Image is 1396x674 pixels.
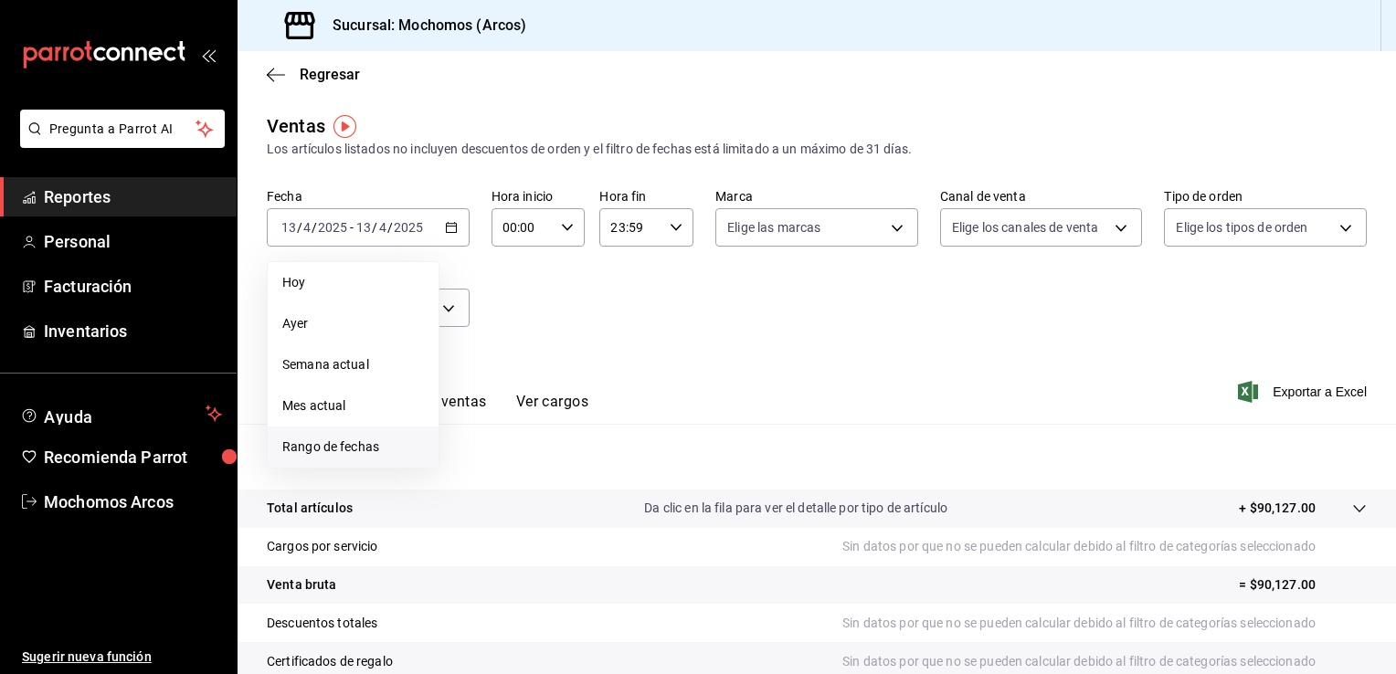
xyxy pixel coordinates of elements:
[267,614,377,633] p: Descuentos totales
[333,115,356,138] img: Tooltip marker
[350,220,354,235] span: -
[44,229,222,254] span: Personal
[44,403,198,425] span: Ayuda
[282,355,424,374] span: Semana actual
[20,110,225,148] button: Pregunta a Parrot AI
[1239,575,1367,595] p: = $90,127.00
[952,218,1098,237] span: Elige los canales de venta
[302,220,312,235] input: --
[387,220,393,235] span: /
[201,47,216,62] button: open_drawer_menu
[715,190,918,203] label: Marca
[1164,190,1367,203] label: Tipo de orden
[49,120,196,139] span: Pregunta a Parrot AI
[599,190,693,203] label: Hora fin
[318,15,526,37] h3: Sucursal: Mochomos (Arcos)
[355,220,372,235] input: --
[415,393,487,424] button: Ver ventas
[372,220,377,235] span: /
[312,220,317,235] span: /
[22,648,222,667] span: Sugerir nueva función
[842,614,1367,633] p: Sin datos por que no se pueden calcular debido al filtro de categorías seleccionado
[940,190,1143,203] label: Canal de venta
[280,220,297,235] input: --
[267,499,353,518] p: Total artículos
[267,446,1367,468] p: Resumen
[282,273,424,292] span: Hoy
[1242,381,1367,403] button: Exportar a Excel
[297,220,302,235] span: /
[44,184,222,209] span: Reportes
[267,190,470,203] label: Fecha
[317,220,348,235] input: ----
[296,393,588,424] div: navigation tabs
[44,445,222,469] span: Recomienda Parrot
[267,140,1367,159] div: Los artículos listados no incluyen descuentos de orden y el filtro de fechas está limitado a un m...
[282,314,424,333] span: Ayer
[492,190,586,203] label: Hora inicio
[282,396,424,416] span: Mes actual
[267,652,393,671] p: Certificados de regalo
[267,537,378,556] p: Cargos por servicio
[267,112,325,140] div: Ventas
[1239,499,1316,518] p: + $90,127.00
[842,537,1367,556] p: Sin datos por que no se pueden calcular debido al filtro de categorías seleccionado
[44,274,222,299] span: Facturación
[44,490,222,514] span: Mochomos Arcos
[393,220,424,235] input: ----
[13,132,225,152] a: Pregunta a Parrot AI
[1176,218,1307,237] span: Elige los tipos de orden
[727,218,820,237] span: Elige las marcas
[282,437,424,457] span: Rango de fechas
[378,220,387,235] input: --
[644,499,947,518] p: Da clic en la fila para ver el detalle por tipo de artículo
[516,393,589,424] button: Ver cargos
[300,66,360,83] span: Regresar
[842,652,1367,671] p: Sin datos por que no se pueden calcular debido al filtro de categorías seleccionado
[267,575,336,595] p: Venta bruta
[44,319,222,343] span: Inventarios
[267,66,360,83] button: Regresar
